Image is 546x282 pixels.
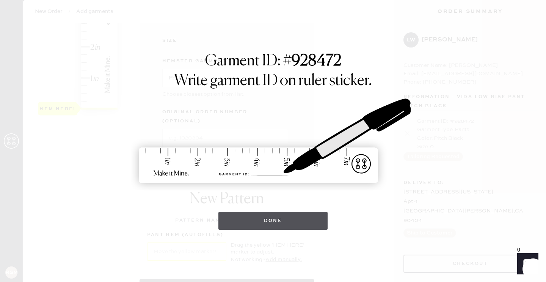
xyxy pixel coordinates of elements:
img: ruler-sticker-sharpie.svg [131,79,415,204]
button: Done [218,212,328,230]
strong: 928472 [292,54,341,69]
h1: Write garment ID on ruler sticker. [174,72,372,90]
iframe: Front Chat [510,248,543,280]
h1: Garment ID: # [205,52,341,72]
